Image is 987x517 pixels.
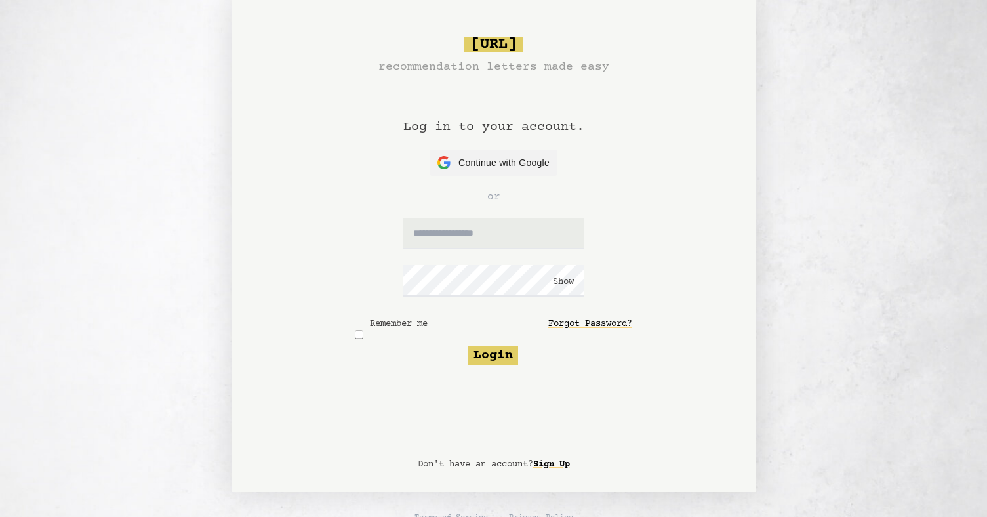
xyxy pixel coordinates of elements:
[548,312,632,336] a: Forgot Password?
[533,454,570,475] a: Sign Up
[487,189,500,205] span: or
[458,156,550,170] span: Continue with Google
[403,76,584,150] h1: Log in to your account.
[378,58,609,76] h3: recommendation letters made easy
[553,276,574,289] button: Show
[369,318,428,331] label: Remember me
[464,37,523,52] span: [URL]
[418,458,570,471] p: Don't have an account?
[430,150,557,176] button: Continue with Google
[468,346,518,365] button: Login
